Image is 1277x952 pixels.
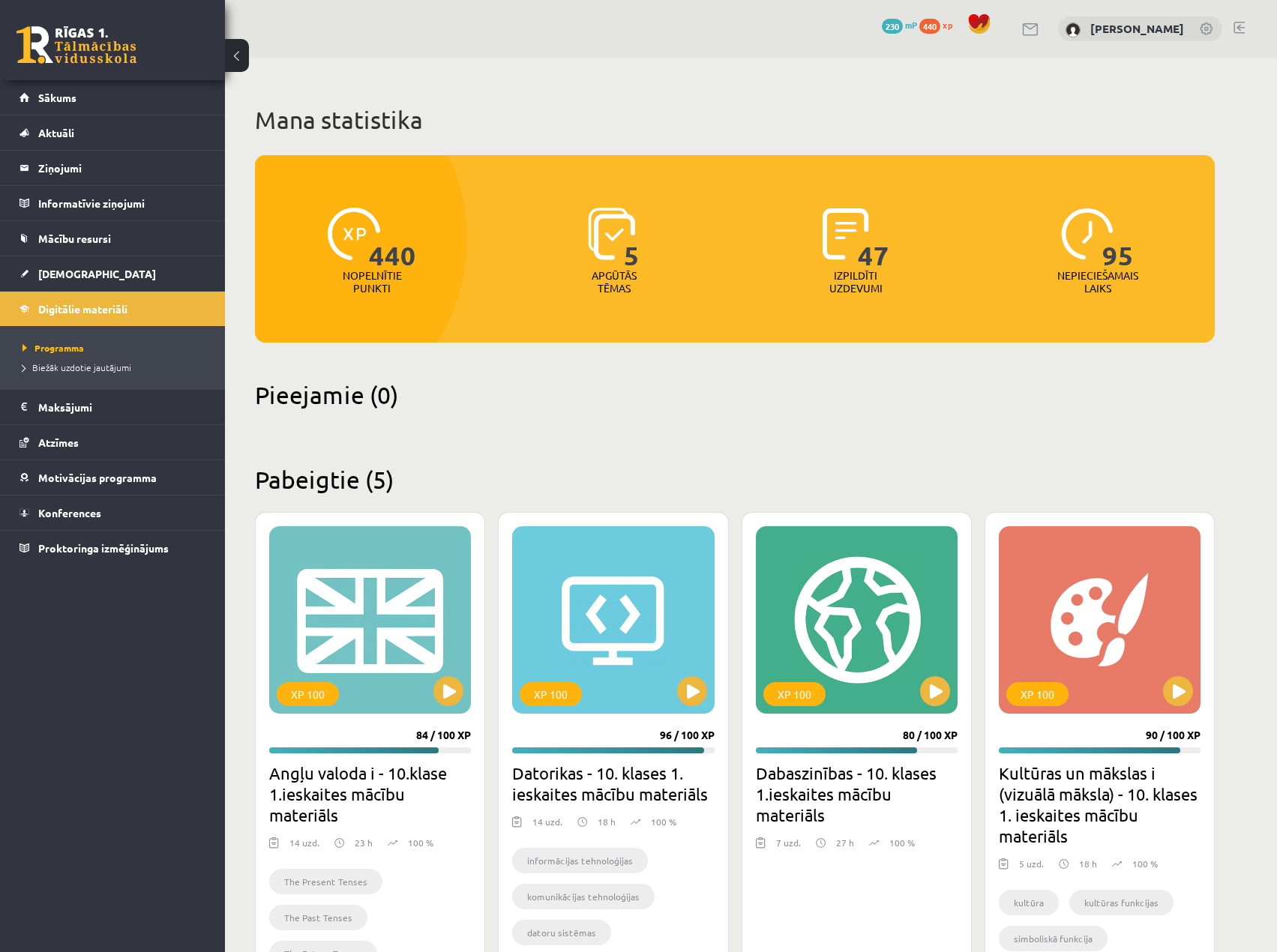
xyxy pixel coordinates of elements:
[38,302,127,316] span: Digitālie materiāli
[512,884,655,909] li: komunikācijas tehnoloģijas
[22,361,210,374] a: Biežāk uzdotie jautājumi
[826,269,885,295] p: Izpildīti uzdevumi
[943,19,952,31] span: xp
[588,208,635,260] img: icon-learned-topics-4a711ccc23c960034f471b6e78daf4a3bad4a20eaf4de84257b87e66633f6470.svg
[776,836,801,858] div: 7 uzd.
[1069,890,1174,915] li: kultūras funkcijas
[1061,208,1114,260] img: icon-clock-7be60019b62300814b6bd22b8e044499b485619524d84068768e800edab66f18.svg
[598,815,616,828] p: 18 h
[756,762,958,825] h2: Dabaszinības - 10. klases 1.ieskaites mācību materiāls
[532,815,562,837] div: 14 uzd.
[408,836,433,849] p: 100 %
[19,186,206,220] a: Informatīvie ziņojumi
[19,151,206,185] a: Ziņojumi
[289,836,319,858] div: 14 uzd.
[1019,857,1044,879] div: 5 uzd.
[22,341,210,355] a: Programma
[16,26,136,64] a: Rīgas 1. Tālmācības vidusskola
[585,269,643,295] p: Apgūtās tēmas
[1057,269,1138,295] p: Nepieciešamais laiks
[999,926,1108,951] li: simboliskā funkcija
[1066,22,1081,37] img: Mārtiņš Kasparinskis
[858,208,889,269] span: 47
[999,890,1059,915] li: kultūra
[277,682,339,706] div: XP 100
[19,495,206,530] a: Konferences
[1132,857,1158,870] p: 100 %
[19,531,206,565] a: Proktoringa izmēģinājums
[19,221,206,256] a: Mācību resursi
[823,208,869,260] img: icon-completed-tasks-ad58ae20a441b2904462921112bc710f1caf180af7a3daa7317a5a94f2d26646.svg
[22,342,84,354] span: Programma
[19,292,206,326] a: Digitālie materiāli
[255,105,1215,135] h1: Mana statistika
[19,115,206,150] a: Aktuāli
[19,425,206,460] a: Atzīmes
[512,920,611,945] li: datoru sistēmas
[343,269,402,295] p: Nopelnītie punkti
[328,208,380,260] img: icon-xp-0682a9bc20223a9ccc6f5883a126b849a74cddfe5390d2b41b4391c66f2066e7.svg
[512,762,714,804] h2: Datorikas - 10. klases 1. ieskaites mācību materiāls
[836,836,854,849] p: 27 h
[19,256,206,291] a: [DEMOGRAPHIC_DATA]
[255,465,1215,494] h2: Pabeigtie (5)
[19,460,206,495] a: Motivācijas programma
[38,151,206,185] legend: Ziņojumi
[882,19,903,34] span: 230
[38,436,79,449] span: Atzīmes
[520,682,582,706] div: XP 100
[38,186,206,220] legend: Informatīvie ziņojumi
[1006,682,1069,706] div: XP 100
[512,848,648,873] li: informācijas tehnoloģijas
[369,208,416,269] span: 440
[999,762,1201,846] h2: Kultūras un mākslas i (vizuālā māksla) - 10. klases 1. ieskaites mācību materiāls
[269,869,382,894] li: The Present Tenses
[38,390,206,424] legend: Maksājumi
[1090,21,1184,36] a: [PERSON_NAME]
[1079,857,1097,870] p: 18 h
[763,682,826,706] div: XP 100
[22,361,131,373] span: Biežāk uzdotie jautājumi
[38,506,101,519] span: Konferences
[38,267,156,280] span: [DEMOGRAPHIC_DATA]
[624,208,640,269] span: 5
[38,471,157,484] span: Motivācijas programma
[1102,208,1134,269] span: 95
[38,232,111,245] span: Mācību resursi
[255,380,1215,409] h2: Pieejamie (0)
[882,19,917,31] a: 230 mP
[19,390,206,424] a: Maksājumi
[919,19,960,31] a: 440 xp
[38,541,169,555] span: Proktoringa izmēģinājums
[269,762,471,825] h2: Angļu valoda i - 10.klase 1.ieskaites mācību materiāls
[889,836,915,849] p: 100 %
[651,815,676,828] p: 100 %
[19,80,206,115] a: Sākums
[269,905,367,930] li: The Past Tenses
[905,19,917,31] span: mP
[919,19,940,34] span: 440
[38,91,76,104] span: Sākums
[355,836,373,849] p: 23 h
[38,126,74,139] span: Aktuāli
